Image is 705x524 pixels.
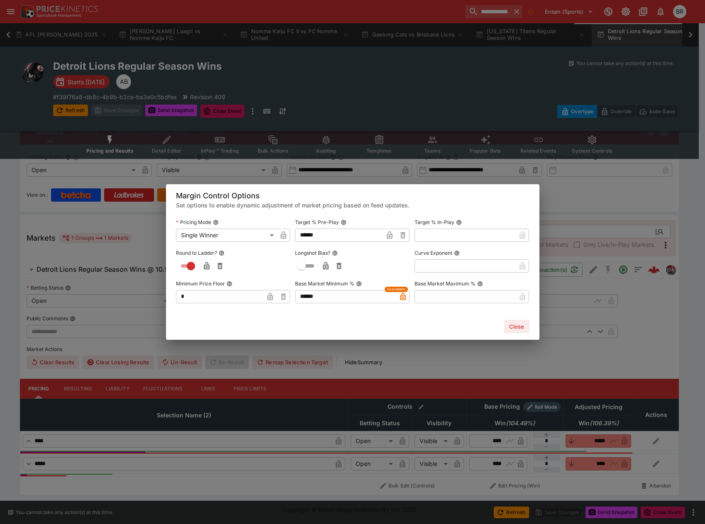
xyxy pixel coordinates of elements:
[477,281,483,287] button: Base Market Maximum %
[341,219,346,225] button: Target % Pre-Play
[176,249,217,256] p: Round to Ladder?
[295,219,339,226] p: Target % Pre-Play
[176,229,277,242] div: Single Winner
[456,219,462,225] button: Target % In-Play
[176,191,529,200] h5: Margin Control Options
[356,281,362,287] button: Base Market Minimum %
[454,250,460,256] button: Curve Exponent
[415,219,454,226] p: Target % In-Play
[332,250,338,256] button: Longshot Bias?
[176,219,211,226] p: Pricing Mode
[295,249,330,256] p: Longshot Bias?
[504,320,529,333] button: Close
[415,249,452,256] p: Curve Exponent
[219,250,224,256] button: Round to Ladder?
[387,287,405,292] span: Overridden
[176,280,225,287] p: Minimum Price Floor
[176,201,529,210] h6: Set options to enable dynamic adjustment of market pricing based on feed updates.
[415,280,476,287] p: Base Market Maximum %
[227,281,232,287] button: Minimum Price Floor
[213,219,219,225] button: Pricing Mode
[295,280,354,287] p: Base Market Minimum %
